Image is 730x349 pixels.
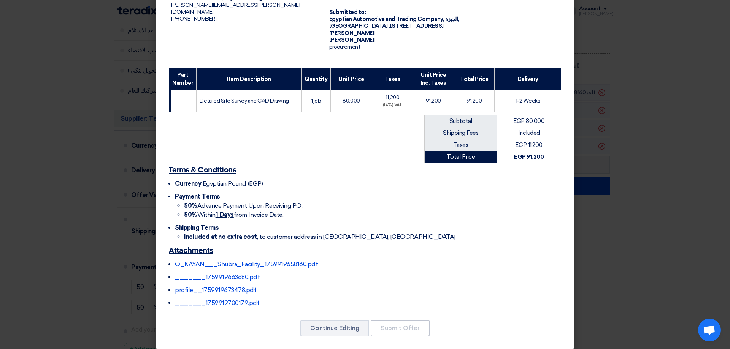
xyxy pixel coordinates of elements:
[175,180,201,187] span: Currency
[425,127,497,139] td: Shipping Fees
[175,224,219,231] span: Shipping Terms
[300,320,369,336] button: Continue Editing
[175,299,259,306] a: _______1759919700179.pdf
[203,180,263,187] span: Egyptian Pound (EGP)
[426,98,441,104] span: 91,200
[495,68,561,90] th: Delivery
[169,68,197,90] th: Part Number
[329,44,360,50] span: procurement
[375,102,410,109] div: (14%) VAT
[200,98,289,104] span: Detailed Site Survey and CAD Drawing
[311,98,321,104] span: 1 job
[175,261,318,268] a: O_KAYAN___Shubra_Facility_1759919658160.pdf
[169,247,213,254] u: Attachments
[329,9,366,16] strong: Submitted to:
[425,151,497,163] td: Total Price
[184,232,561,242] li: , to customer address in [GEOGRAPHIC_DATA], [GEOGRAPHIC_DATA]
[302,68,331,90] th: Quantity
[184,202,302,209] span: Advance Payment Upon Receiving PO,
[515,142,542,148] span: EGP 11,200
[514,153,544,160] strong: EGP 91,200
[171,16,216,22] span: [PHONE_NUMBER]
[372,68,413,90] th: Taxes
[497,115,561,127] td: EGP 80,000
[413,68,454,90] th: Unit Price Inc. Taxes
[454,68,494,90] th: Total Price
[518,129,540,136] span: Included
[169,166,236,174] u: Terms & Conditions
[386,94,399,101] span: 11,200
[175,273,260,281] a: _______1759919663680.pdf
[329,37,375,43] span: [PERSON_NAME]
[343,98,360,104] span: 80,000
[216,211,234,218] u: 1 Days
[516,98,540,104] span: 1-2 Weeks
[171,2,300,15] span: [PERSON_NAME][EMAIL_ADDRESS][PERSON_NAME][DOMAIN_NAME]
[184,211,197,218] strong: 50%
[329,16,459,36] span: الجيزة, [GEOGRAPHIC_DATA] ,[STREET_ADDRESS][PERSON_NAME]
[425,139,497,151] td: Taxes
[175,193,220,200] span: Payment Terms
[175,286,257,294] a: profile__1759919673478.pdf
[371,320,430,336] button: Submit Offer
[184,202,197,209] strong: 50%
[184,211,283,218] span: Within from Invoice Date.
[329,16,444,22] span: Egyptian Automotive and Trading Company,
[331,68,372,90] th: Unit Price
[698,319,721,341] div: Open chat
[197,68,302,90] th: Item Description
[467,98,482,104] span: 91,200
[184,233,257,240] strong: Included at no extra cost
[425,115,497,127] td: Subtotal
